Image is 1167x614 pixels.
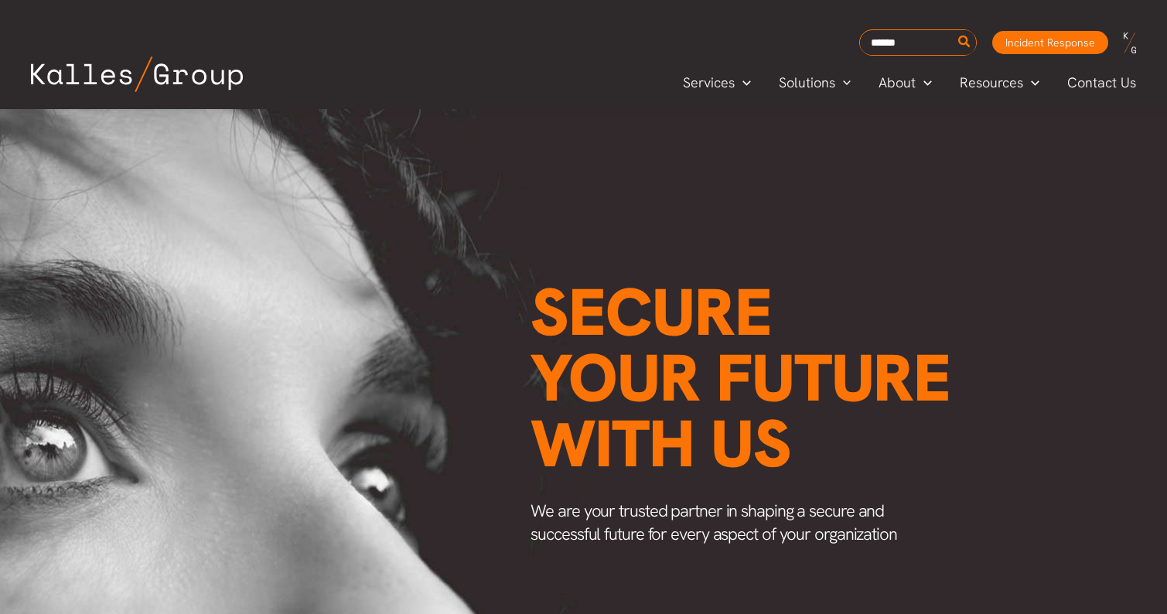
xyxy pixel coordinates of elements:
[669,71,765,94] a: ServicesMenu Toggle
[531,269,950,486] span: Secure your future with us
[765,71,865,94] a: SolutionsMenu Toggle
[992,31,1108,54] a: Incident Response
[946,71,1053,94] a: ResourcesMenu Toggle
[683,71,735,94] span: Services
[31,56,243,92] img: Kalles Group
[1053,71,1152,94] a: Contact Us
[669,70,1152,95] nav: Primary Site Navigation
[531,500,897,545] span: We are your trusted partner in shaping a secure and successful future for every aspect of your or...
[779,71,835,94] span: Solutions
[865,71,946,94] a: AboutMenu Toggle
[955,30,974,55] button: Search
[916,71,932,94] span: Menu Toggle
[960,71,1023,94] span: Resources
[735,71,751,94] span: Menu Toggle
[879,71,916,94] span: About
[835,71,851,94] span: Menu Toggle
[1023,71,1039,94] span: Menu Toggle
[1067,71,1136,94] span: Contact Us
